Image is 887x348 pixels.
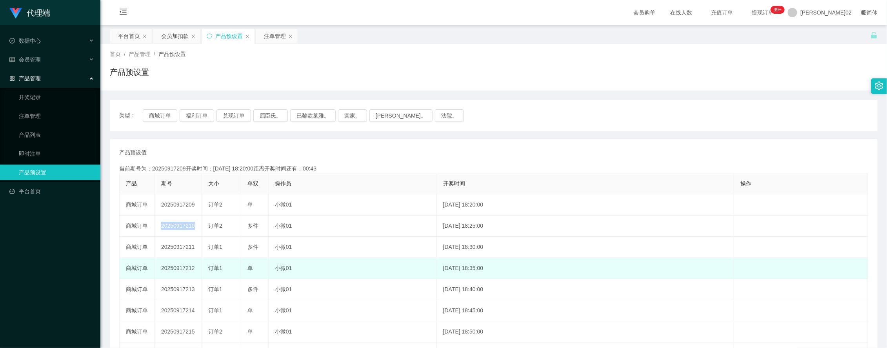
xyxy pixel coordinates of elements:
span: 大小 [208,180,219,187]
button: 巴黎欧莱雅。 [290,109,336,122]
span: 订单1 [208,244,222,250]
h1: 代理端 [27,0,50,25]
i: 图标： AppStore-O [9,76,15,81]
td: 20250917213 [155,279,202,300]
span: 单 [247,328,253,335]
td: 商城订单 [120,194,155,216]
span: 订单2 [208,223,222,229]
button: 商城订单 [143,109,177,122]
button: 屈臣氏。 [253,109,288,122]
td: 商城订单 [120,237,155,258]
td: [DATE] 18:45:00 [437,300,734,321]
i: 图标： 关闭 [245,34,250,39]
span: 订单1 [208,286,222,292]
span: 产品管理 [129,51,151,57]
td: 20250917210 [155,216,202,237]
button: 兑现订单 [216,109,251,122]
font: 提现订单 [752,9,774,16]
span: 产品预设置 [158,51,186,57]
td: 小微01 [269,321,437,343]
span: 多件 [247,223,258,229]
a: 代理端 [9,9,50,16]
td: 20250917211 [155,237,202,258]
span: 多件 [247,286,258,292]
span: / [124,51,125,57]
span: 订单2 [208,201,222,208]
td: [DATE] 18:25:00 [437,216,734,237]
span: 首页 [110,51,121,57]
i: 图标： 关闭 [288,34,293,39]
td: 商城订单 [120,258,155,279]
td: 20250917214 [155,300,202,321]
font: 产品管理 [19,75,41,82]
sup: 1216 [771,6,785,14]
td: [DATE] 18:20:00 [437,194,734,216]
img: logo.9652507e.png [9,8,22,19]
font: 数据中心 [19,38,41,44]
td: 小微01 [269,258,437,279]
font: 会员管理 [19,56,41,63]
i: 图标： table [9,57,15,62]
span: 订单1 [208,307,222,314]
font: 简体 [867,9,878,16]
span: 单 [247,265,253,271]
td: [DATE] 18:40:00 [437,279,734,300]
i: 图标： 同步 [207,33,212,39]
span: 多件 [247,244,258,250]
i: 图标： menu-fold [110,0,136,25]
td: 商城订单 [120,216,155,237]
td: 小微01 [269,300,437,321]
span: 操作 [740,180,751,187]
div: 会员加扣款 [161,29,189,43]
td: 小微01 [269,216,437,237]
td: [DATE] 18:35:00 [437,258,734,279]
td: 小微01 [269,237,437,258]
font: 充值订单 [711,9,733,16]
i: 图标： global [861,10,867,15]
td: 商城订单 [120,279,155,300]
i: 图标： 关闭 [142,34,147,39]
span: 期号 [161,180,172,187]
span: 订单1 [208,265,222,271]
span: 单 [247,201,253,208]
font: 在线人数 [670,9,692,16]
span: 产品预设值 [119,149,147,157]
td: 商城订单 [120,300,155,321]
td: [DATE] 18:30:00 [437,237,734,258]
td: 20250917212 [155,258,202,279]
a: 注单管理 [19,108,94,124]
a: 即时注单 [19,146,94,161]
span: 单双 [247,180,258,187]
td: 小微01 [269,194,437,216]
td: 小微01 [269,279,437,300]
span: 类型： [119,109,143,122]
button: 宜家。 [338,109,367,122]
h1: 产品预设置 [110,66,149,78]
div: 当前期号为：20250917209开奖时间：[DATE] 18:20:00距离开奖时间还有：00:43 [119,165,868,173]
i: 图标： check-circle-o [9,38,15,43]
button: [PERSON_NAME]。 [369,109,433,122]
i: 图标： 设置 [875,82,883,90]
td: 20250917215 [155,321,202,343]
span: 操作员 [275,180,291,187]
span: 订单2 [208,328,222,335]
div: 注单管理 [264,29,286,43]
a: 产品预设置 [19,165,94,180]
span: 开奖时间 [443,180,465,187]
span: 产品 [126,180,137,187]
a: 产品列表 [19,127,94,143]
td: 商城订单 [120,321,155,343]
i: 图标： 解锁 [871,32,878,39]
button: 法院。 [435,109,464,122]
td: 20250917209 [155,194,202,216]
td: [DATE] 18:50:00 [437,321,734,343]
span: / [154,51,155,57]
button: 福利订单 [180,109,214,122]
span: 单 [247,307,253,314]
div: 产品预设置 [215,29,243,43]
a: 图标： 仪表板平台首页 [9,183,94,199]
div: 平台首页 [118,29,140,43]
a: 开奖记录 [19,89,94,105]
i: 图标： 关闭 [191,34,196,39]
